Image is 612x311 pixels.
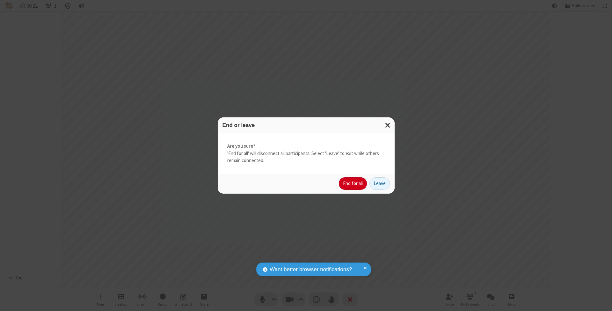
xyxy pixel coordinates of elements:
[381,117,395,133] button: Close modal
[218,133,395,174] div: 'End for all' will disconnect all participants. Select 'Leave' to exit while others remain connec...
[227,143,385,150] strong: Are you sure?
[339,177,367,190] button: End for all
[222,122,390,128] h3: End or leave
[270,265,352,274] span: Want better browser notifications?
[369,177,390,190] button: Leave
